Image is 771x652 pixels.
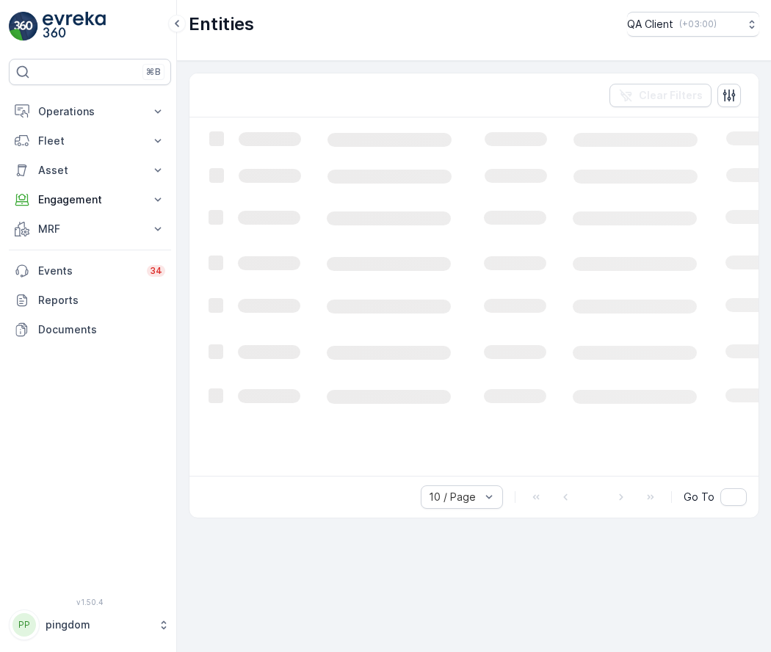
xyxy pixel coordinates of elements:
img: logo [9,12,38,41]
div: PP [12,613,36,637]
p: Reports [38,293,165,308]
button: Clear Filters [609,84,712,107]
button: PPpingdom [9,609,171,640]
button: Operations [9,97,171,126]
a: Events34 [9,256,171,286]
img: logo_light-DOdMpM7g.png [43,12,106,41]
p: pingdom [46,617,151,632]
button: MRF [9,214,171,244]
span: Go To [684,490,714,504]
p: Operations [38,104,142,119]
p: ⌘B [146,66,161,78]
button: Fleet [9,126,171,156]
p: Documents [38,322,165,337]
a: Documents [9,315,171,344]
p: MRF [38,222,142,236]
p: ( +03:00 ) [679,18,717,30]
a: Reports [9,286,171,315]
p: Events [38,264,138,278]
p: Clear Filters [639,88,703,103]
p: Engagement [38,192,142,207]
p: Fleet [38,134,142,148]
button: Engagement [9,185,171,214]
p: Entities [189,12,254,36]
p: Asset [38,163,142,178]
p: QA Client [627,17,673,32]
p: 34 [150,265,162,277]
button: QA Client(+03:00) [627,12,759,37]
button: Asset [9,156,171,185]
span: v 1.50.4 [9,598,171,606]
